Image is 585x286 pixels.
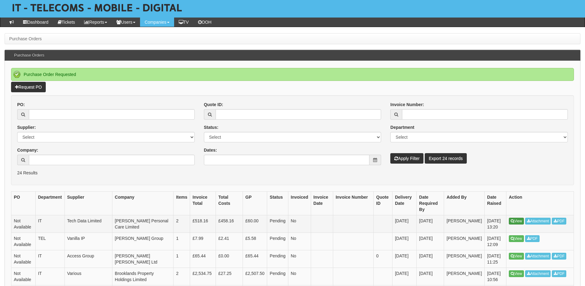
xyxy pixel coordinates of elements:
td: [PERSON_NAME] [PERSON_NAME] Ltd [112,250,174,268]
td: TEL [35,232,64,250]
td: Various [64,268,112,285]
th: Items [174,191,190,215]
p: 24 Results [17,170,568,176]
td: [PERSON_NAME] [444,268,485,285]
td: Access Group [64,250,112,268]
a: PDF [552,253,566,260]
a: Attachment [525,253,551,260]
td: Not Available [11,250,36,268]
label: Quote ID: [204,101,223,108]
td: £65.44 [190,250,216,268]
td: [DATE] [392,268,417,285]
a: Companies [140,18,174,27]
td: £65.44 [243,250,267,268]
th: Added By [444,191,485,215]
td: [PERSON_NAME] Personal Care Limited [112,215,174,232]
button: Apply Filter [390,153,423,164]
td: [DATE] [416,215,444,232]
td: £518.16 [190,215,216,232]
th: Invoiced [288,191,311,215]
td: 2 [174,268,190,285]
td: [DATE] 13:20 [485,215,506,232]
a: PDF [552,270,566,277]
label: Status: [204,124,218,130]
td: £5.58 [243,232,267,250]
a: Attachment [525,218,551,224]
td: [PERSON_NAME] Group [112,232,174,250]
td: No [288,250,311,268]
td: £2,507.50 [243,268,267,285]
th: Total Costs [216,191,243,215]
td: No [288,215,311,232]
th: Invoice Number [333,191,373,215]
th: Department [35,191,64,215]
td: 1 [174,250,190,268]
td: 0 [374,250,392,268]
a: Attachment [525,270,551,277]
td: 2 [174,215,190,232]
th: Invoice Total [190,191,216,215]
label: Dates: [204,147,217,153]
th: Action [506,191,574,215]
th: Date Raised [485,191,506,215]
a: Export 24 records [425,153,467,164]
th: PO [11,191,36,215]
td: Tech Data Limited [64,215,112,232]
td: £27.25 [216,268,243,285]
th: Invoice Date [311,191,333,215]
td: [PERSON_NAME] [444,215,485,232]
td: Brooklands Property Holdings Limited [112,268,174,285]
a: PDF [552,218,566,224]
td: [DATE] [392,250,417,268]
td: £60.00 [243,215,267,232]
td: £0.00 [216,250,243,268]
td: Not Available [11,215,36,232]
h3: Purchase Orders [11,50,47,61]
td: [DATE] 12:09 [485,232,506,250]
label: Invoice Number: [390,101,424,108]
a: Tickets [53,18,80,27]
a: View [509,218,524,224]
td: £2.41 [216,232,243,250]
a: PDF [525,235,540,242]
td: £2,534.75 [190,268,216,285]
td: Pending [267,215,288,232]
td: [DATE] [416,268,444,285]
th: Supplier [64,191,112,215]
td: Pending [267,268,288,285]
td: Pending [267,232,288,250]
td: IT [35,215,64,232]
td: Pending [267,250,288,268]
th: Status [267,191,288,215]
td: [PERSON_NAME] [444,232,485,250]
td: No [288,232,311,250]
a: View [509,270,524,277]
td: Not Available [11,232,36,250]
td: [DATE] [416,250,444,268]
td: Not Available [11,268,36,285]
label: Department [390,124,414,130]
td: [DATE] 10:56 [485,268,506,285]
a: Dashboard [18,18,53,27]
div: Purchase Order Requested [11,68,574,81]
a: Request PO [11,82,46,92]
td: £458.16 [216,215,243,232]
label: PO: [17,101,25,108]
td: [DATE] [392,232,417,250]
td: No [288,268,311,285]
a: TV [174,18,193,27]
td: £7.99 [190,232,216,250]
td: IT [35,250,64,268]
td: [DATE] [416,232,444,250]
td: [PERSON_NAME] [444,250,485,268]
th: Company [112,191,174,215]
a: Reports [80,18,112,27]
th: Date Required By [416,191,444,215]
a: View [509,235,524,242]
td: 1 [174,232,190,250]
td: Vanilla IP [64,232,112,250]
td: [DATE] [392,215,417,232]
a: View [509,253,524,260]
td: [DATE] 11:25 [485,250,506,268]
a: Users [112,18,140,27]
